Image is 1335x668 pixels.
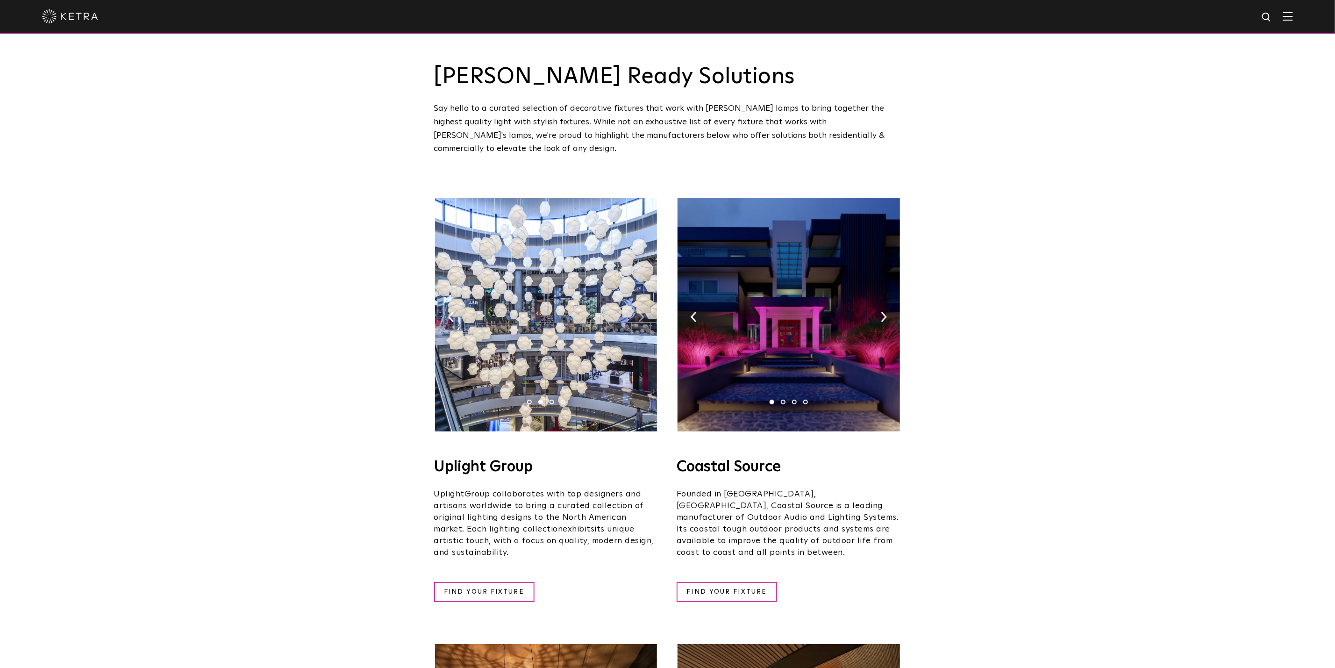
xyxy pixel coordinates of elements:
[434,490,465,498] span: Uplight
[1283,12,1293,21] img: Hamburger%20Nav.svg
[677,582,777,602] a: FIND YOUR FIXTURE
[678,198,900,431] img: 03-1.jpg
[434,490,644,533] span: Group collaborates with top designers and artisans worldwide to bring a curated collection of ori...
[434,460,658,474] h4: Uplight Group
[691,312,697,322] img: arrow-left-black.svg
[1261,12,1273,23] img: search icon
[563,525,595,533] span: exhibits
[677,490,899,557] span: Founded in [GEOGRAPHIC_DATA], [GEOGRAPHIC_DATA], Coastal Source is a leading manufacturer of Outd...
[434,582,535,602] a: FIND YOUR FIXTURE
[434,525,654,557] span: its unique artistic touch, with a focus on quality, modern design, and sustainability.
[42,9,98,23] img: ketra-logo-2019-white
[434,65,901,88] h3: [PERSON_NAME] Ready Solutions
[434,102,901,156] div: Say hello to a curated selection of decorative fixtures that work with [PERSON_NAME] lamps to bri...
[448,312,454,322] img: arrow-left-black.svg
[638,312,644,322] img: arrow-right-black.svg
[677,460,901,474] h4: Coastal Source
[435,198,657,431] img: Octavio_Ketra_Image.jpg
[881,312,887,322] img: arrow-right-black.svg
